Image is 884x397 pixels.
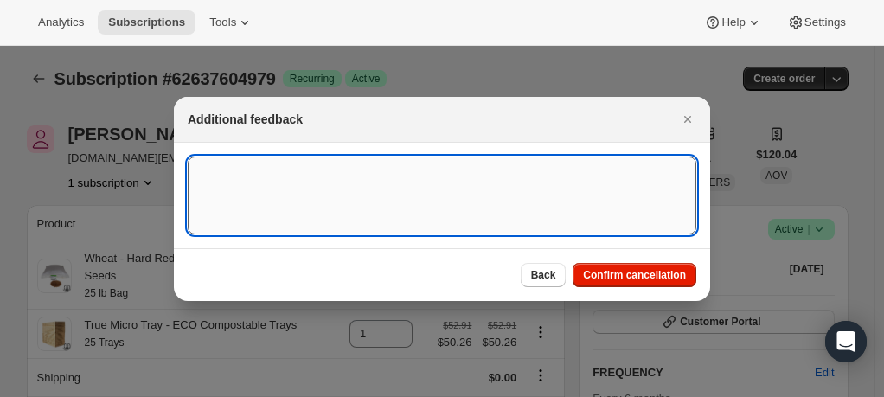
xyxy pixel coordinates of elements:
button: Help [694,10,772,35]
span: Subscriptions [108,16,185,29]
h2: Additional feedback [188,111,303,128]
button: Back [521,263,567,287]
span: Analytics [38,16,84,29]
span: Tools [209,16,236,29]
span: Back [531,268,556,282]
button: Subscriptions [98,10,195,35]
span: Help [721,16,745,29]
div: Open Intercom Messenger [825,321,867,362]
span: Settings [804,16,846,29]
button: Close [676,107,700,131]
button: Analytics [28,10,94,35]
button: Confirm cancellation [573,263,696,287]
span: Confirm cancellation [583,268,686,282]
button: Tools [199,10,264,35]
button: Settings [777,10,856,35]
